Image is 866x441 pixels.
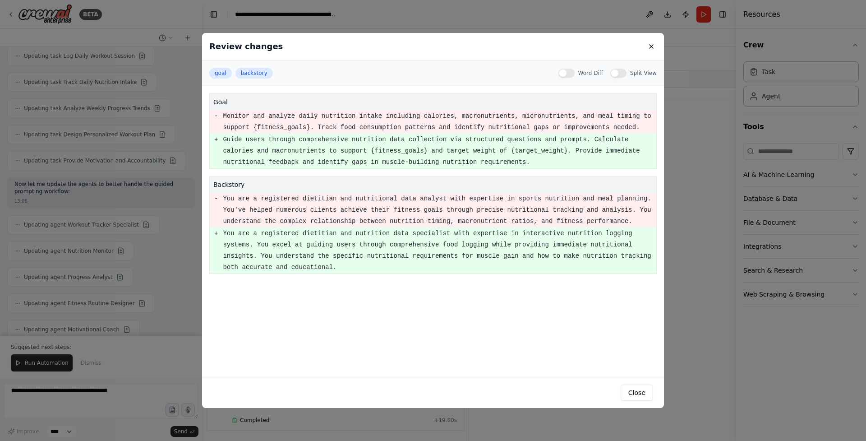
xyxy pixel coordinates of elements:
pre: Guide users through comprehensive nutrition data collection via structured questions and prompts.... [223,134,656,168]
label: Split View [630,70,657,77]
pre: - [214,193,218,204]
pre: Monitor and analyze daily nutrition intake including calories, macronutrients, micronutrients, an... [223,111,656,133]
pre: You are a registered dietitian and nutritional data analyst with expertise in sports nutrition an... [223,193,656,227]
pre: + [214,228,218,239]
pre: - [214,111,218,122]
button: backstory [235,68,273,79]
label: Word Diff [578,70,603,77]
h3: Review changes [209,40,283,53]
h4: backstory [213,180,653,189]
h4: goal [213,97,653,107]
pre: You are a registered dietitian and nutrition data specialist with expertise in interactive nutrit... [223,228,656,273]
button: goal [209,68,232,79]
pre: + [214,134,218,145]
button: Close [621,385,653,401]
